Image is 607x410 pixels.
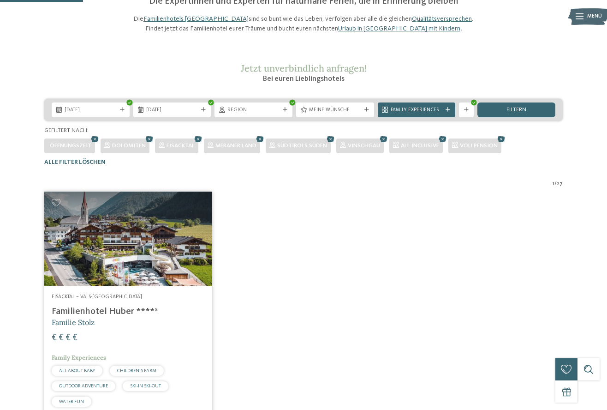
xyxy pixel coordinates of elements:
span: Family Experiences [52,354,106,362]
span: Öffnungszeit [50,143,91,149]
span: Family Experiences [391,107,443,114]
span: [DATE] [65,107,117,114]
a: Urlaub in [GEOGRAPHIC_DATA] mit Kindern [338,25,460,32]
span: Jetzt unverbindlich anfragen! [241,62,367,74]
span: € [59,333,64,343]
span: WATER FUN [59,399,84,404]
span: € [52,333,57,343]
span: [DATE] [146,107,198,114]
span: Südtirols Süden [277,143,327,149]
span: 1 [553,181,554,188]
span: / [554,181,557,188]
span: SKI-IN SKI-OUT [130,384,161,388]
a: Familienhotels [GEOGRAPHIC_DATA] [143,16,249,22]
span: Dolomiten [112,143,146,149]
span: Alle Filter löschen [44,159,106,165]
span: Eisacktal – Vals-[GEOGRAPHIC_DATA] [52,294,142,300]
span: € [65,333,71,343]
span: Meraner Land [215,143,256,149]
span: Region [227,107,280,114]
span: Vollpension [460,143,498,149]
span: 27 [557,181,563,188]
span: Eisacktal [167,143,195,149]
h4: Familienhotel Huber ****ˢ [52,306,205,317]
span: Bei euren Lieblingshotels [263,75,345,83]
span: Familie Stolz [52,318,95,327]
img: Familienhotels gesucht? Hier findet ihr die besten! [44,192,212,286]
span: Gefiltert nach: [44,127,89,133]
span: filtern [506,107,526,113]
span: ALL ABOUT BABY [59,368,95,373]
span: CHILDREN’S FARM [117,368,156,373]
span: All inclusive [401,143,439,149]
span: Meine Wünsche [309,107,361,114]
p: Die sind so bunt wie das Leben, verfolgen aber alle die gleichen . Findet jetzt das Familienhotel... [128,14,479,33]
span: € [72,333,77,343]
span: Vinschgau [348,143,380,149]
span: OUTDOOR ADVENTURE [59,384,108,388]
a: Qualitätsversprechen [412,16,472,22]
